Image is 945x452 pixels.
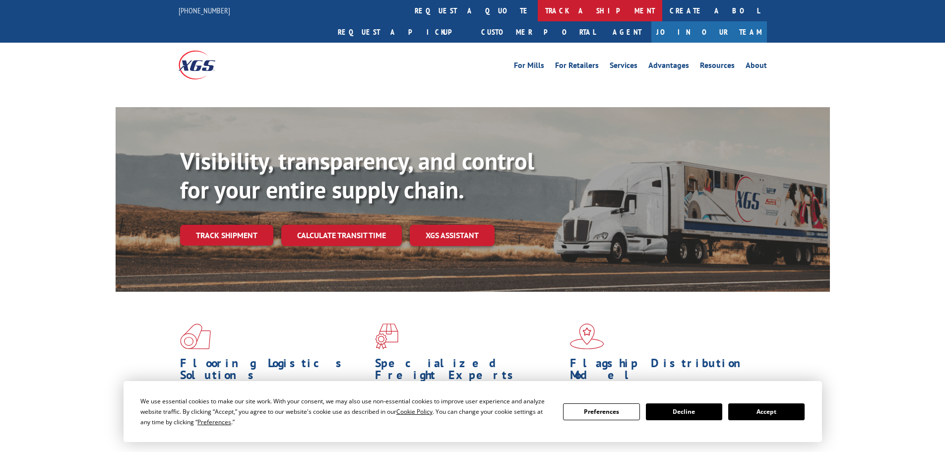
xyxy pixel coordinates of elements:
[179,5,230,15] a: [PHONE_NUMBER]
[728,403,805,420] button: Accept
[700,62,735,72] a: Resources
[746,62,767,72] a: About
[396,407,433,416] span: Cookie Policy
[603,21,651,43] a: Agent
[180,357,368,386] h1: Flooring Logistics Solutions
[514,62,544,72] a: For Mills
[375,357,563,386] h1: Specialized Freight Experts
[281,225,402,246] a: Calculate transit time
[180,323,211,349] img: xgs-icon-total-supply-chain-intelligence-red
[555,62,599,72] a: For Retailers
[180,225,273,246] a: Track shipment
[140,396,551,427] div: We use essential cookies to make our site work. With your consent, we may also use non-essential ...
[651,21,767,43] a: Join Our Team
[474,21,603,43] a: Customer Portal
[330,21,474,43] a: Request a pickup
[570,357,757,386] h1: Flagship Distribution Model
[197,418,231,426] span: Preferences
[124,381,822,442] div: Cookie Consent Prompt
[646,403,722,420] button: Decline
[563,403,639,420] button: Preferences
[648,62,689,72] a: Advantages
[610,62,637,72] a: Services
[570,323,604,349] img: xgs-icon-flagship-distribution-model-red
[410,225,495,246] a: XGS ASSISTANT
[375,323,398,349] img: xgs-icon-focused-on-flooring-red
[180,145,534,205] b: Visibility, transparency, and control for your entire supply chain.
